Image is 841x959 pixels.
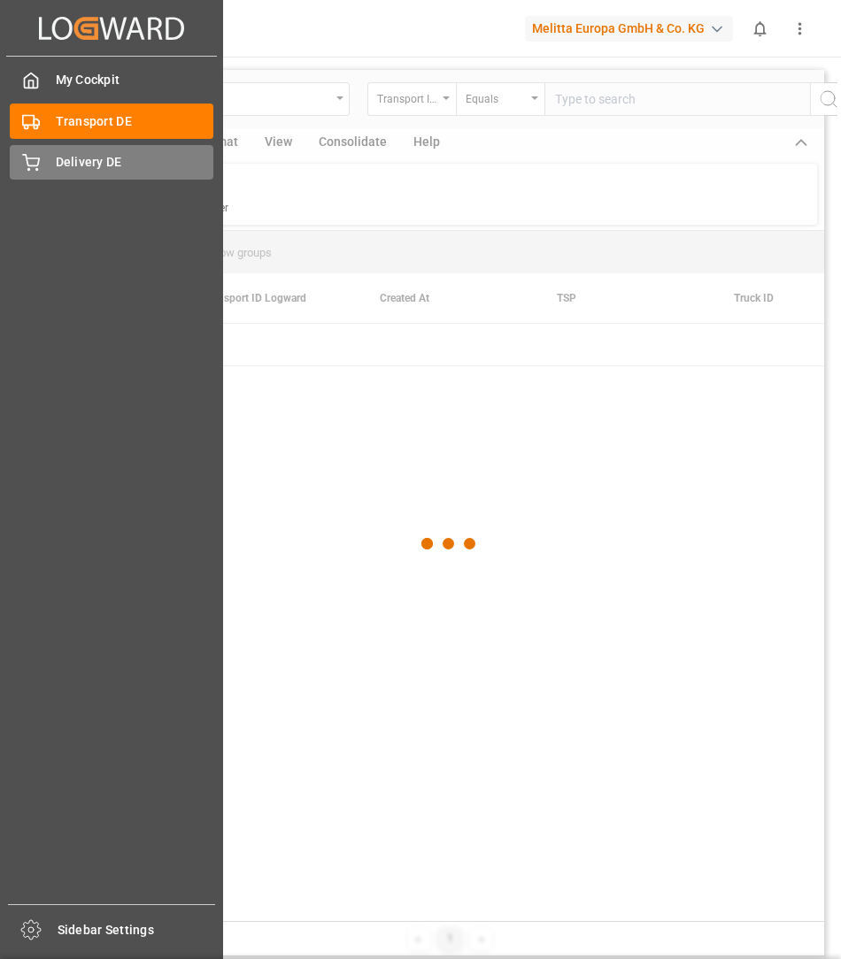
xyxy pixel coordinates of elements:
a: Transport DE [10,104,213,138]
div: Melitta Europa GmbH & Co. KG [525,16,733,42]
a: Delivery DE [10,145,213,180]
button: show 0 new notifications [740,9,780,49]
span: Delivery DE [56,153,214,172]
span: My Cockpit [56,71,214,89]
span: Sidebar Settings [58,921,216,940]
a: My Cockpit [10,63,213,97]
button: Melitta Europa GmbH & Co. KG [525,12,740,45]
span: Transport DE [56,112,214,131]
button: show more [780,9,820,49]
